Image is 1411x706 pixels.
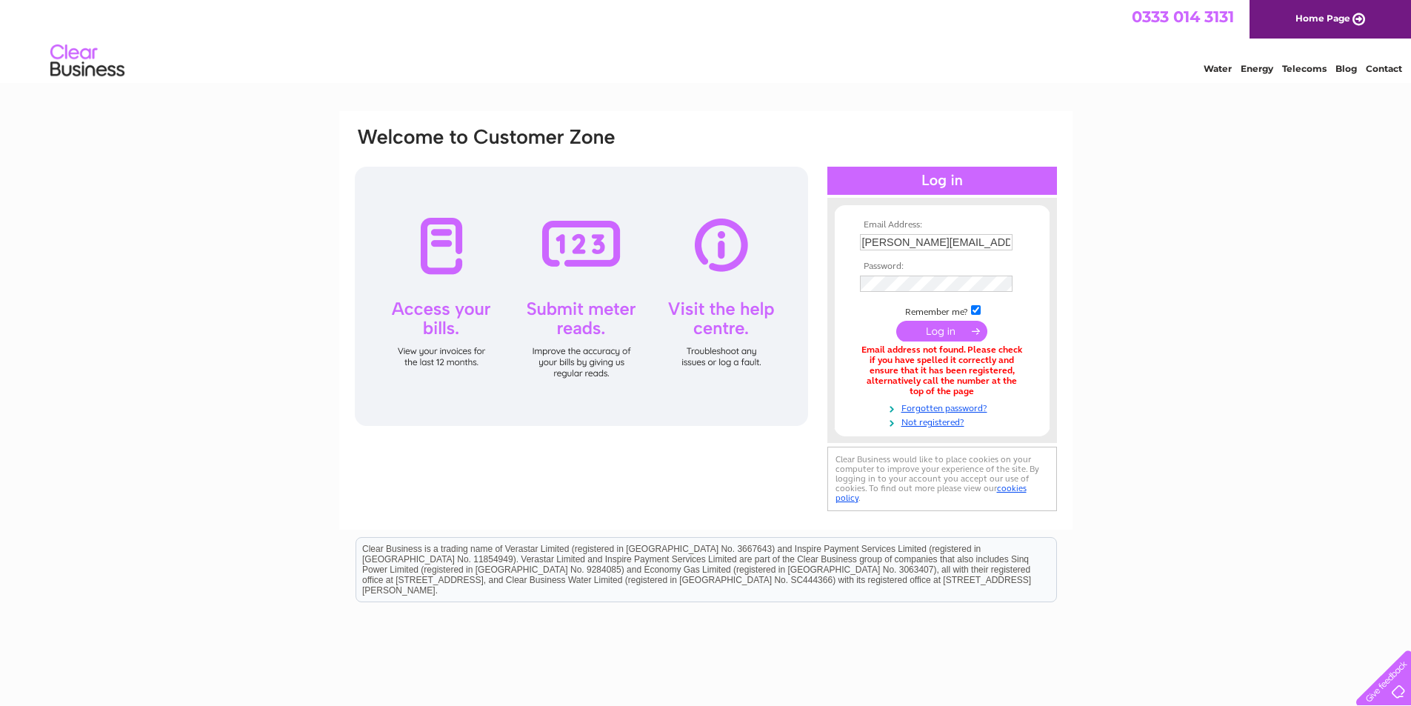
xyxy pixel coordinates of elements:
a: Blog [1335,63,1357,74]
th: Password: [856,262,1028,272]
div: Email address not found. Please check if you have spelled it correctly and ensure that it has bee... [860,345,1024,396]
input: Submit [896,321,987,342]
img: logo.png [50,39,125,84]
div: Clear Business is a trading name of Verastar Limited (registered in [GEOGRAPHIC_DATA] No. 3667643... [356,8,1056,72]
a: Water [1204,63,1232,74]
div: Clear Business would like to place cookies on your computer to improve your experience of the sit... [827,447,1057,511]
th: Email Address: [856,220,1028,230]
a: Contact [1366,63,1402,74]
a: 0333 014 3131 [1132,7,1234,26]
td: Remember me? [856,303,1028,318]
a: Not registered? [860,414,1028,428]
a: Forgotten password? [860,400,1028,414]
a: Telecoms [1282,63,1327,74]
a: Energy [1241,63,1273,74]
a: cookies policy [835,483,1027,503]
